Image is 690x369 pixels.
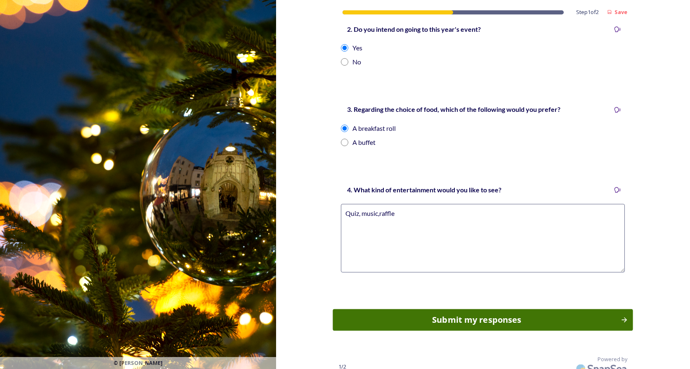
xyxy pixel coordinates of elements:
strong: 2. Do you intend on going to this year's event? [347,25,481,33]
textarea: Quiz, music,raffle [341,204,625,272]
div: A breakfast roll [352,123,396,133]
span: Powered by [598,355,627,363]
div: A buffet [352,137,376,147]
strong: 3. Regarding the choice of food, which of the following would you prefer? [347,105,560,113]
strong: Save [614,8,627,16]
span: Step 1 of 2 [576,8,599,16]
strong: 4. What kind of entertainment would you like to see? [347,186,501,194]
div: Yes [352,43,362,53]
div: Submit my responses [338,314,617,326]
div: No [352,57,361,67]
button: Continue [333,309,633,331]
span: © [PERSON_NAME] [113,359,163,367]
